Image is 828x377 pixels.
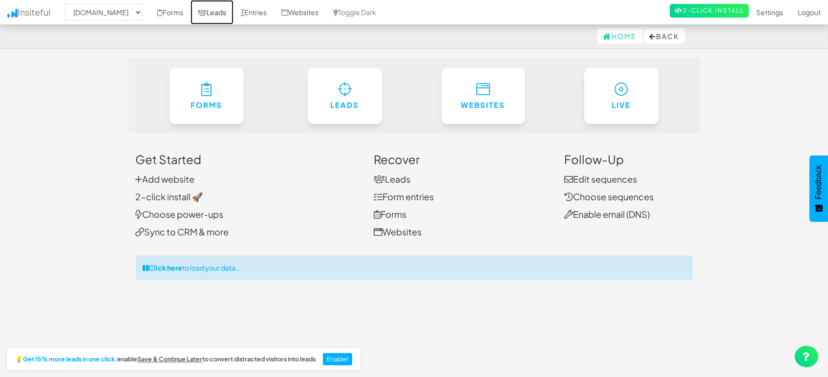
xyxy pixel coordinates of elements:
u: Save & Continue Later [137,355,202,363]
button: Back [644,28,685,44]
a: Save & Continue Later [137,356,202,363]
h6: Forms [189,101,224,109]
a: Leads [374,173,410,185]
h6: Websites [461,101,506,109]
h3: Recover [374,153,550,166]
h6: Leads [327,101,362,109]
a: Choose sequences [564,191,654,202]
button: Feedback - Show survey [809,155,828,222]
a: 2-click install 🚀 [136,191,203,202]
a: Form entries [374,191,434,202]
a: Websites [374,226,422,237]
img: icon.png [7,9,18,18]
div: to load your data... [136,255,693,280]
button: Enable! [323,353,353,366]
span: Feedback [814,165,823,199]
a: Enable email (DNS) [564,209,650,220]
strong: Click here [149,263,183,272]
h3: Get Started [136,153,360,166]
a: Forms [170,68,244,124]
a: Live [584,68,658,124]
a: Home [597,28,643,44]
a: Websites [442,68,525,124]
h2: 💡 enable to convert distracted visitors into leads [15,356,316,363]
a: Choose power-ups [136,209,224,220]
a: Add website [136,173,195,185]
a: Forms [374,209,406,220]
a: Sync to CRM & more [136,226,229,237]
a: Edit sequences [564,173,637,185]
h6: Live [604,101,639,109]
a: Leads [308,68,382,124]
strong: Get 15% more leads in one click: [23,356,117,363]
a: 2-Click Install [670,4,749,18]
h3: Follow-Up [564,153,693,166]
